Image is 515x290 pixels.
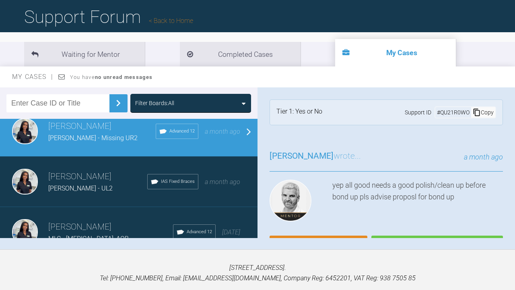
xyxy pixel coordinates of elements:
[205,178,240,186] span: a month ago
[70,74,152,80] span: You have
[435,108,471,117] div: # QU21R0WO
[187,228,212,236] span: Advanced 12
[6,94,109,112] input: Enter Case ID or Title
[205,128,240,135] span: a month ago
[405,108,431,117] span: Support ID
[95,74,152,80] strong: no unread messages
[12,118,38,144] img: Mariam Samra
[471,107,495,118] div: Copy
[12,219,38,245] img: Mariam Samra
[464,153,503,161] span: a month ago
[149,17,193,25] a: Back to Home
[180,42,301,66] li: Completed Cases
[48,184,113,192] span: [PERSON_NAME] - UL2
[332,180,503,225] div: yep all good needs a good polish/clean up before bond up pls advise proposl for bond up
[270,236,367,261] a: Reply
[13,263,502,283] p: [STREET_ADDRESS]. Tel: [PHONE_NUMBER], Email: [EMAIL_ADDRESS][DOMAIN_NAME], Company Reg: 6452201,...
[270,149,361,163] h3: wrote...
[48,170,147,184] h3: [PERSON_NAME]
[276,106,322,118] div: Tier 1: Yes or No
[24,3,193,31] h1: Support Forum
[112,97,125,110] img: chevronRight.28bd32b0.svg
[270,180,311,222] img: Ross Hobson
[48,220,173,234] h3: [PERSON_NAME]
[169,128,195,135] span: Advanced 12
[161,178,195,185] span: IAS Fixed Braces
[48,134,138,142] span: [PERSON_NAME] - Missing UR2
[270,151,334,161] span: [PERSON_NAME]
[335,39,456,66] li: My Cases
[12,73,54,81] span: My Cases
[222,228,240,236] span: [DATE]
[24,42,145,66] li: Waiting for Mentor
[12,169,38,195] img: Mariam Samra
[371,236,503,261] div: Mark Complete
[48,120,156,133] h3: [PERSON_NAME]
[48,235,130,242] span: MLC - [MEDICAL_DATA], AOB,
[135,99,174,108] div: Filter Boards: All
